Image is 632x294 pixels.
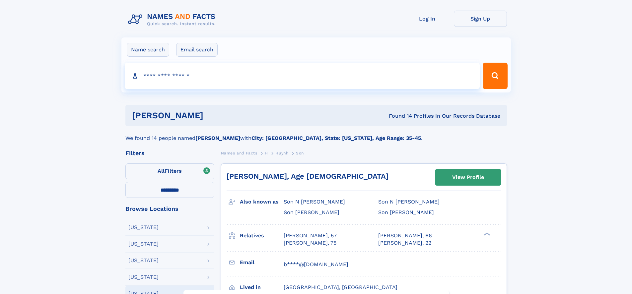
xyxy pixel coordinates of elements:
[240,257,284,268] h3: Email
[251,135,421,141] b: City: [GEOGRAPHIC_DATA], State: [US_STATE], Age Range: 35-45
[275,151,288,155] span: Huynh
[221,149,257,157] a: Names and Facts
[265,151,268,155] span: H
[125,126,507,142] div: We found 14 people named with .
[265,149,268,157] a: H
[378,239,431,247] a: [PERSON_NAME], 22
[125,163,214,179] label: Filters
[128,258,159,263] div: [US_STATE]
[132,111,296,120] h1: [PERSON_NAME]
[284,199,345,205] span: Son N [PERSON_NAME]
[284,209,339,215] span: Son [PERSON_NAME]
[128,225,159,230] div: [US_STATE]
[296,151,304,155] span: Son
[378,199,440,205] span: Son N [PERSON_NAME]
[125,150,214,156] div: Filters
[125,11,221,29] img: Logo Names and Facts
[128,241,159,247] div: [US_STATE]
[125,206,214,212] div: Browse Locations
[240,230,284,241] h3: Relatives
[158,168,165,174] span: All
[284,232,337,239] a: [PERSON_NAME], 57
[195,135,240,141] b: [PERSON_NAME]
[296,112,500,120] div: Found 14 Profiles In Our Records Database
[240,196,284,207] h3: Also known as
[435,169,501,185] a: View Profile
[378,209,434,215] span: Son [PERSON_NAME]
[378,232,432,239] a: [PERSON_NAME], 66
[125,63,480,89] input: search input
[128,274,159,280] div: [US_STATE]
[454,11,507,27] a: Sign Up
[452,170,484,185] div: View Profile
[227,172,388,180] a: [PERSON_NAME], Age [DEMOGRAPHIC_DATA]
[240,282,284,293] h3: Lived in
[176,43,218,57] label: Email search
[127,43,169,57] label: Name search
[284,284,397,290] span: [GEOGRAPHIC_DATA], [GEOGRAPHIC_DATA]
[275,149,288,157] a: Huynh
[284,239,336,247] a: [PERSON_NAME], 75
[401,11,454,27] a: Log In
[483,63,507,89] button: Search Button
[482,232,490,236] div: ❯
